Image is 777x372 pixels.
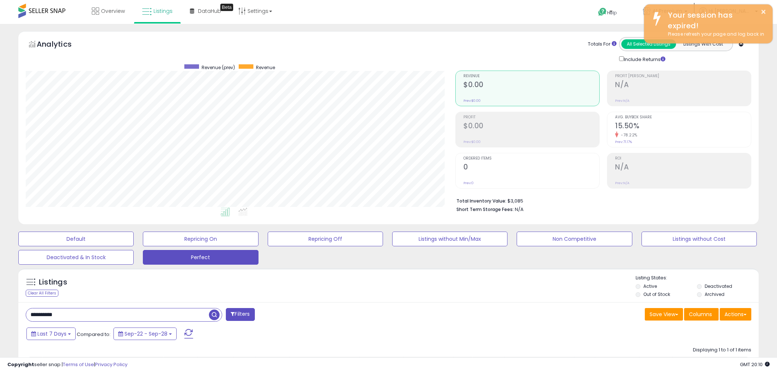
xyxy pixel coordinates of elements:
small: -78.22% [618,132,637,138]
h2: 15.50% [615,122,751,132]
span: Revenue [463,74,599,78]
button: × [760,7,766,17]
h2: $0.00 [463,122,599,132]
div: Tooltip anchor [220,4,233,11]
span: Last 7 Days [37,330,66,337]
span: 2025-10-7 20:10 GMT [740,361,770,368]
span: N/A [515,206,524,213]
span: Listings [153,7,173,15]
div: Include Returns [614,55,674,63]
button: Columns [684,308,719,321]
h2: N/A [615,163,751,173]
i: Get Help [598,7,607,17]
label: Out of Stock [643,291,670,297]
div: Totals For [588,41,617,48]
label: Archived [705,291,724,297]
span: Ordered Items [463,157,599,161]
button: Listings without Min/Max [392,232,507,246]
a: Terms of Use [63,361,94,368]
button: Listings With Cost [676,39,730,49]
label: Active [643,283,657,289]
span: Compared to: [77,331,111,338]
a: Privacy Policy [95,361,127,368]
span: Avg. Buybox Share [615,115,751,119]
h2: N/A [615,81,751,90]
h2: $0.00 [463,81,599,90]
button: Last 7 Days [26,328,76,340]
small: Prev: N/A [615,181,629,185]
span: Help [607,10,617,16]
span: ROI [615,157,751,161]
span: Profit [463,115,599,119]
small: Prev: $0.00 [463,99,481,103]
span: Columns [689,311,712,318]
button: Actions [720,308,751,321]
span: Revenue (prev) [202,64,235,71]
span: Sep-22 - Sep-28 [124,330,167,337]
small: Prev: 71.17% [615,140,632,144]
button: Non Competitive [517,232,632,246]
button: Repricing On [143,232,258,246]
button: Sep-22 - Sep-28 [113,328,177,340]
label: Deactivated [705,283,732,289]
button: All Selected Listings [621,39,676,49]
a: Help [592,2,631,24]
span: Profit [PERSON_NAME] [615,74,751,78]
span: DataHub [198,7,221,15]
div: Displaying 1 to 1 of 1 items [693,347,751,354]
small: Prev: $0.00 [463,140,481,144]
strong: Copyright [7,361,34,368]
button: Default [18,232,134,246]
div: Your session has expired! [662,10,767,31]
li: $3,085 [456,196,746,205]
div: Please refresh your page and log back in [662,31,767,38]
button: Save View [645,308,683,321]
small: Prev: N/A [615,99,629,103]
button: Listings without Cost [642,232,757,246]
div: Clear All Filters [26,290,58,297]
button: Perfect [143,250,258,265]
div: seller snap | | [7,361,127,368]
span: Revenue [256,64,275,71]
b: Short Term Storage Fees: [456,206,514,212]
b: Total Inventory Value: [456,198,506,204]
h5: Listings [39,277,67,287]
button: Repricing Off [268,232,383,246]
button: Deactivated & In Stock [18,250,134,265]
h5: Analytics [37,39,86,51]
h2: 0 [463,163,599,173]
button: Filters [226,308,254,321]
small: Prev: 0 [463,181,474,185]
span: Overview [101,7,125,15]
p: Listing States: [636,275,759,282]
